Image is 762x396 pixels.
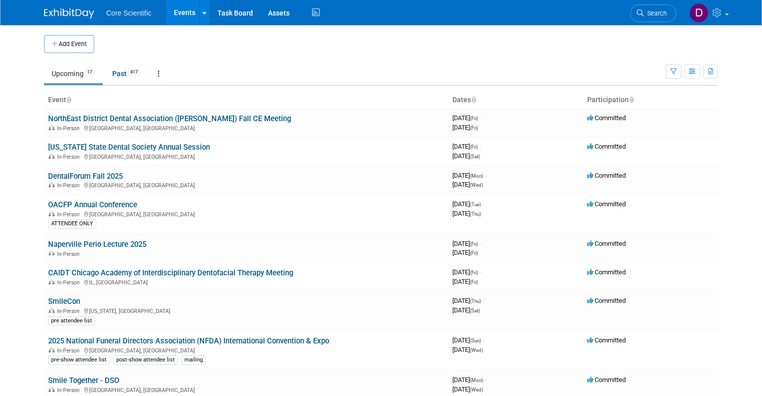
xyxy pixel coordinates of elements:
[48,143,210,152] a: [US_STATE] State Dental Society Annual Session
[482,200,484,208] span: -
[105,64,148,83] a: Past417
[48,172,123,181] a: DentalForum Fall 2025
[48,316,95,325] div: pre attendee list
[113,355,178,364] div: post-show attendee list
[482,336,484,344] span: -
[49,347,55,352] img: In-Person Event
[452,249,478,256] span: [DATE]
[587,297,626,304] span: Committed
[479,240,481,247] span: -
[49,387,55,392] img: In-Person Event
[452,181,483,188] span: [DATE]
[44,9,94,19] img: ExhibitDay
[452,376,486,383] span: [DATE]
[48,114,291,123] a: NorthEast District Dental Association ([PERSON_NAME]) Fall CE Meeting
[470,270,478,275] span: (Fri)
[49,125,55,130] img: In-Person Event
[57,308,83,314] span: In-Person
[452,306,480,314] span: [DATE]
[587,268,626,276] span: Committed
[48,355,110,364] div: pre-show attendee list
[470,173,483,179] span: (Mon)
[470,182,483,188] span: (Wed)
[452,346,483,353] span: [DATE]
[448,92,583,109] th: Dates
[587,200,626,208] span: Committed
[44,92,448,109] th: Event
[57,154,83,160] span: In-Person
[484,172,486,179] span: -
[49,308,55,313] img: In-Person Event
[629,96,634,104] a: Sort by Participation Type
[587,240,626,247] span: Committed
[470,387,483,392] span: (Wed)
[471,96,476,104] a: Sort by Start Date
[48,152,444,160] div: [GEOGRAPHIC_DATA], [GEOGRAPHIC_DATA]
[470,298,481,304] span: (Thu)
[48,181,444,189] div: [GEOGRAPHIC_DATA], [GEOGRAPHIC_DATA]
[48,336,329,345] a: 2025 National Funeral Directors Association (NFDA) International Convention & Expo
[470,250,478,256] span: (Fri)
[587,172,626,179] span: Committed
[452,124,478,131] span: [DATE]
[57,125,83,132] span: In-Person
[452,278,478,285] span: [DATE]
[44,64,103,83] a: Upcoming17
[57,347,83,354] span: In-Person
[452,114,481,122] span: [DATE]
[57,387,83,393] span: In-Person
[482,297,484,304] span: -
[479,114,481,122] span: -
[106,9,151,17] span: Core Scientific
[48,210,444,218] div: [GEOGRAPHIC_DATA], [GEOGRAPHIC_DATA]
[84,69,95,76] span: 17
[57,279,83,286] span: In-Person
[470,144,478,150] span: (Fri)
[48,240,146,249] a: Naperville Perio Lecture 2025
[470,279,478,285] span: (Fri)
[587,336,626,344] span: Committed
[49,182,55,187] img: In-Person Event
[479,268,481,276] span: -
[452,143,481,150] span: [DATE]
[48,376,119,385] a: Smile Together - DSO
[48,306,444,314] div: [US_STATE], [GEOGRAPHIC_DATA]
[57,251,83,257] span: In-Person
[484,376,486,383] span: -
[470,154,480,159] span: (Sat)
[452,385,483,393] span: [DATE]
[48,385,444,393] div: [GEOGRAPHIC_DATA], [GEOGRAPHIC_DATA]
[48,268,293,277] a: CAIDT Chicago Academy of Interdisciplinary Dentofacial Therapy Meeting
[452,210,481,217] span: [DATE]
[470,377,483,383] span: (Mon)
[630,5,676,22] a: Search
[452,152,480,160] span: [DATE]
[583,92,718,109] th: Participation
[452,172,486,179] span: [DATE]
[470,125,478,131] span: (Fri)
[181,355,206,364] div: mailing
[470,116,478,121] span: (Fri)
[470,308,480,313] span: (Sat)
[452,336,484,344] span: [DATE]
[48,297,80,306] a: SmileCon
[57,211,83,218] span: In-Person
[587,143,626,150] span: Committed
[470,347,483,353] span: (Wed)
[470,338,481,343] span: (Sun)
[470,241,478,247] span: (Fri)
[48,200,137,209] a: OACFP Annual Conference
[44,35,94,53] button: Add Event
[689,4,708,23] img: Danielle Wiesemann
[49,211,55,216] img: In-Person Event
[48,278,444,286] div: IL, [GEOGRAPHIC_DATA]
[644,10,667,17] span: Search
[49,279,55,284] img: In-Person Event
[57,182,83,189] span: In-Person
[66,96,71,104] a: Sort by Event Name
[452,297,484,304] span: [DATE]
[49,154,55,159] img: In-Person Event
[470,202,481,207] span: (Tue)
[127,69,141,76] span: 417
[452,268,481,276] span: [DATE]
